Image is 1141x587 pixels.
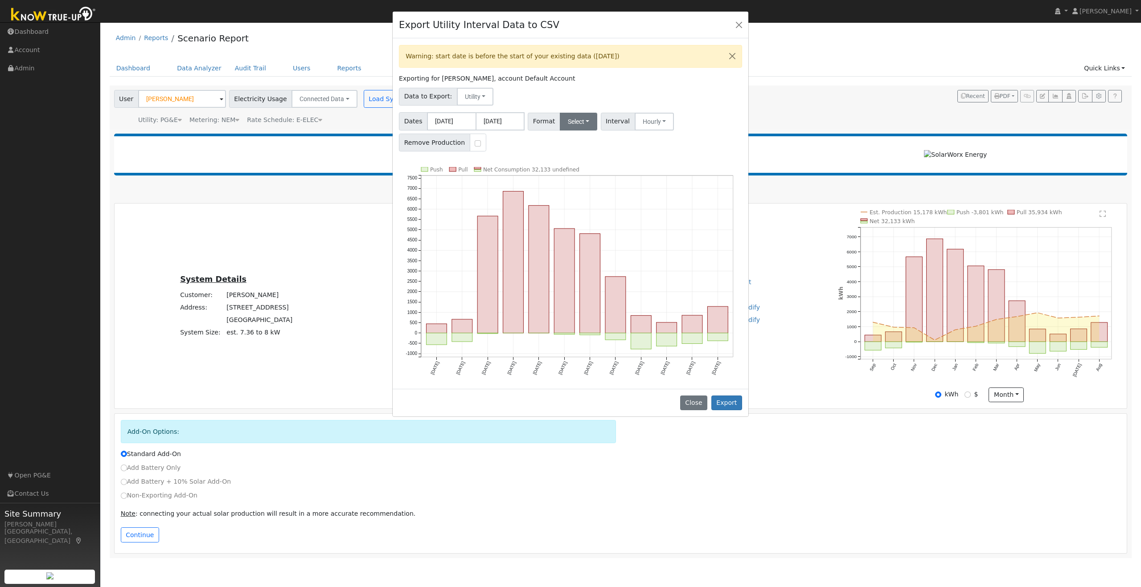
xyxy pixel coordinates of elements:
text: [DATE] [634,360,644,375]
rect: onclick="" [452,319,472,333]
text: 2000 [407,289,418,294]
text: Net Consumption 32,133 undefined [483,167,579,173]
text: 7000 [407,186,418,191]
text: [DATE] [506,360,517,375]
text: [DATE] [711,360,721,375]
button: Select [560,113,598,130]
text: Pull [458,167,468,173]
text: 3000 [407,269,418,273]
text: 1500 [407,300,418,305]
rect: onclick="" [605,333,626,340]
rect: onclick="" [708,333,728,341]
rect: onclick="" [477,333,498,334]
button: Close [723,45,742,67]
text: [DATE] [558,360,568,375]
rect: onclick="" [708,306,728,333]
text: 0 [415,330,418,335]
div: Warning: start date is before the start of your existing data ([DATE]) [399,45,742,68]
rect: onclick="" [631,333,651,349]
text: Push [430,167,443,173]
rect: onclick="" [682,333,702,344]
rect: onclick="" [657,322,677,333]
rect: onclick="" [529,205,549,333]
rect: onclick="" [682,315,702,333]
rect: onclick="" [503,192,524,333]
span: Remove Production [399,134,470,151]
text: 6500 [407,196,418,201]
rect: onclick="" [657,333,677,346]
text: [DATE] [583,360,593,375]
rect: onclick="" [580,234,600,333]
text: [DATE] [430,360,440,375]
rect: onclick="" [477,216,498,333]
rect: onclick="" [554,333,575,334]
text: [DATE] [481,360,491,375]
text: [DATE] [532,360,542,375]
span: Format [528,113,560,130]
button: Close [733,18,745,31]
span: Data to Export: [399,88,457,106]
rect: onclick="" [554,228,575,333]
rect: onclick="" [631,316,651,333]
text: 3500 [407,258,418,263]
text: 500 [410,320,417,325]
text: 1000 [407,310,418,315]
button: Close [680,395,707,411]
button: Hourly [635,113,674,130]
text: [DATE] [456,360,466,375]
span: Dates [399,112,427,130]
rect: onclick="" [580,333,600,335]
rect: onclick="" [605,277,626,333]
span: Interval [601,113,635,130]
rect: onclick="" [427,333,447,345]
h4: Export Utility Interval Data to CSV [399,18,559,32]
text: 2500 [407,279,418,284]
rect: onclick="" [452,333,472,342]
text: 4500 [407,237,418,242]
text: 5500 [407,217,418,222]
text: 6000 [407,207,418,212]
button: Export [711,395,742,411]
text: [DATE] [609,360,619,375]
text: [DATE] [685,360,696,375]
rect: onclick="" [427,324,447,333]
text: -1000 [406,351,418,356]
text: 5000 [407,227,418,232]
text: 4000 [407,248,418,253]
label: Exporting for [PERSON_NAME], account Default Account [399,74,575,83]
text: -500 [408,341,417,346]
text: 7500 [407,175,418,180]
text: [DATE] [660,360,670,375]
button: Utility [457,88,494,106]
